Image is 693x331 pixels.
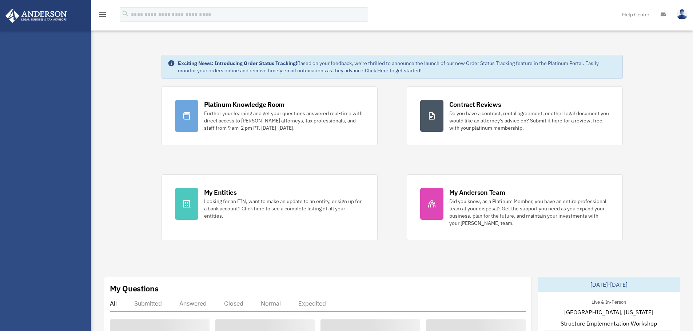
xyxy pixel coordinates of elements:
[449,100,501,109] div: Contract Reviews
[224,300,243,307] div: Closed
[204,100,285,109] div: Platinum Knowledge Room
[365,67,422,74] a: Click Here to get started!
[564,308,653,316] span: [GEOGRAPHIC_DATA], [US_STATE]
[204,198,364,219] div: Looking for an EIN, want to make an update to an entity, or sign up for a bank account? Click her...
[162,174,378,240] a: My Entities Looking for an EIN, want to make an update to an entity, or sign up for a bank accoun...
[98,10,107,19] i: menu
[449,198,609,227] div: Did you know, as a Platinum Member, you have an entire professional team at your disposal? Get th...
[204,188,237,197] div: My Entities
[3,9,69,23] img: Anderson Advisors Platinum Portal
[449,188,505,197] div: My Anderson Team
[110,283,159,294] div: My Questions
[586,298,632,305] div: Live & In-Person
[204,110,364,132] div: Further your learning and get your questions answered real-time with direct access to [PERSON_NAM...
[122,10,130,18] i: search
[677,9,688,20] img: User Pic
[298,300,326,307] div: Expedited
[407,86,623,145] a: Contract Reviews Do you have a contract, rental agreement, or other legal document you would like...
[261,300,281,307] div: Normal
[178,60,617,74] div: Based on your feedback, we're thrilled to announce the launch of our new Order Status Tracking fe...
[134,300,162,307] div: Submitted
[179,300,207,307] div: Answered
[162,86,378,145] a: Platinum Knowledge Room Further your learning and get your questions answered real-time with dire...
[178,60,297,66] strong: Exciting News: Introducing Order Status Tracking!
[407,174,623,240] a: My Anderson Team Did you know, as a Platinum Member, you have an entire professional team at your...
[561,319,657,328] span: Structure Implementation Workshop
[538,277,680,292] div: [DATE]-[DATE]
[110,300,117,307] div: All
[449,110,609,132] div: Do you have a contract, rental agreement, or other legal document you would like an attorney's ad...
[98,13,107,19] a: menu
